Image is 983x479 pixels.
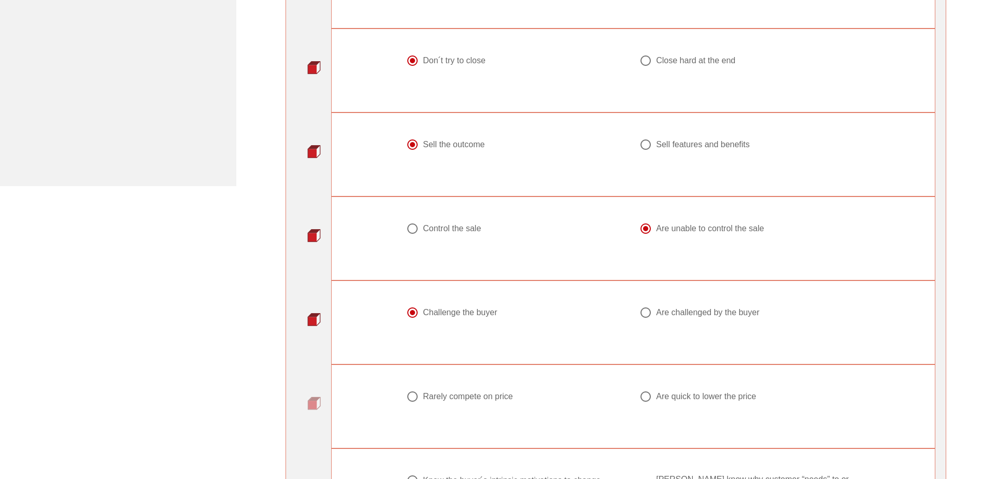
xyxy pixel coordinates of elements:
[656,139,750,150] div: Sell features and benefits
[423,139,485,150] div: Sell the outcome
[423,223,481,234] div: Control the sale
[307,61,321,74] img: question-bullet-actve.png
[423,55,486,66] div: Don ́t try to close
[656,55,735,66] div: Close hard at the end
[656,223,764,234] div: Are unable to control the sale
[423,307,497,318] div: Challenge the buyer
[307,397,321,410] img: question-bullet.png
[656,391,756,402] div: Are quick to lower the price
[656,307,759,318] div: Are challenged by the buyer
[307,145,321,158] img: question-bullet-actve.png
[423,391,512,402] div: Rarely compete on price
[307,229,321,242] img: question-bullet-actve.png
[307,313,321,326] img: question-bullet-actve.png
